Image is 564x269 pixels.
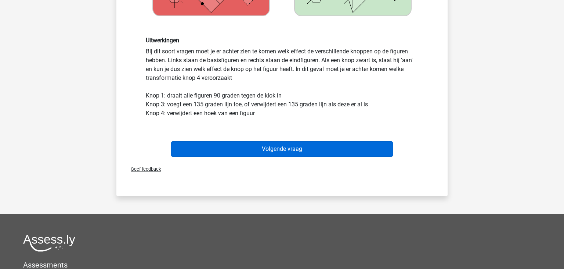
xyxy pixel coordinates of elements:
[125,166,161,172] span: Geef feedback
[140,37,424,117] div: Bij dit soort vragen moet je er achter zien te komen welk effect de verschillende knoppen op de f...
[146,37,418,44] h6: Uitwerkingen
[23,234,75,252] img: Assessly logo
[171,141,393,157] button: Volgende vraag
